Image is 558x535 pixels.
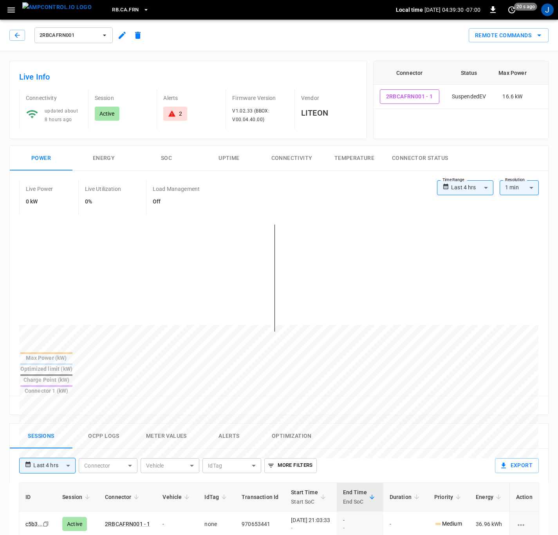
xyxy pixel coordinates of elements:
p: Local time [396,6,423,14]
th: Status [446,61,493,85]
button: Export [495,458,539,473]
button: Temperature [323,146,386,171]
th: Max Power [492,61,533,85]
h6: Live Info [19,71,357,83]
span: 20 s ago [514,3,537,11]
div: End Time [343,488,367,506]
span: Connector [105,492,141,502]
h6: LITEON [301,107,357,119]
p: Connectivity [26,94,82,102]
button: Ocpp logs [72,424,135,449]
button: More Filters [264,458,316,473]
button: Sessions [10,424,72,449]
p: Vendor [301,94,357,102]
span: Start TimeStart SoC [291,488,328,506]
button: 2RBCAFRN001 [34,27,113,43]
button: Remote Commands [469,28,549,43]
img: ampcontrol.io logo [22,2,92,12]
div: Last 4 hrs [451,180,493,195]
p: Active [99,110,115,118]
div: Last 4 hrs [33,458,76,473]
span: 2RBCAFRN001 [40,31,98,40]
p: [DATE] 04:39:30 -07:00 [424,6,480,14]
div: charging session options [516,520,533,528]
span: Duration [390,492,422,502]
div: 2 [179,110,182,118]
span: End TimeEnd SoC [343,488,377,506]
span: Session [62,492,92,502]
div: Start Time [291,488,318,506]
p: Load Management [153,185,200,193]
label: Resolution [505,177,525,183]
h6: 0 kW [26,198,53,206]
button: RB.CA.FRN [109,2,152,18]
span: Priority [434,492,463,502]
p: Live Utilization [85,185,121,193]
button: Meter Values [135,424,198,449]
div: remote commands options [469,28,549,43]
button: Energy [72,146,135,171]
span: V1.02.33 (BBOX: V00.04.40.00) [232,108,269,122]
td: SuspendedEV [446,85,493,109]
p: Live Power [26,185,53,193]
button: SOC [135,146,198,171]
button: Alerts [198,424,260,449]
button: Connector Status [386,146,454,171]
th: Transaction Id [235,483,285,511]
p: End SoC [343,497,367,506]
p: Firmware Version [232,94,288,102]
td: 16.6 kW [492,85,533,109]
button: 2RBCAFRN001 - 1 [380,89,439,104]
span: RB.CA.FRN [112,5,139,15]
h6: 0% [85,198,121,206]
p: Session [95,94,151,102]
button: Connectivity [260,146,323,171]
span: IdTag [204,492,229,502]
button: Optimization [260,424,323,449]
div: profile-icon [541,4,554,16]
span: Energy [476,492,504,502]
th: Action [509,483,539,511]
label: Time Range [442,177,464,183]
h6: Off [153,198,200,206]
span: Vehicle [163,492,192,502]
button: Uptime [198,146,260,171]
th: ID [19,483,56,511]
button: Power [10,146,72,171]
p: Alerts [163,94,219,102]
th: Connector [374,61,446,85]
button: set refresh interval [506,4,518,16]
p: Start SoC [291,497,318,506]
span: updated about 8 hours ago [45,108,78,122]
div: 1 min [500,180,539,195]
